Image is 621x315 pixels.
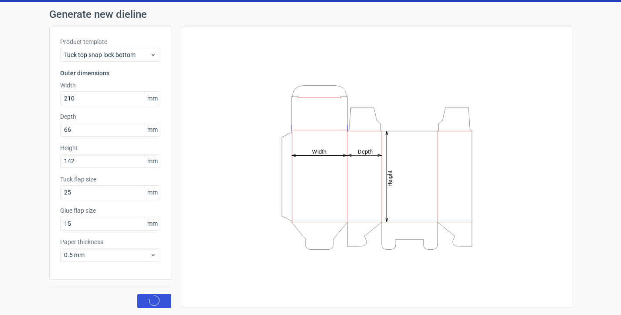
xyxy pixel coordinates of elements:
[312,148,326,154] tspan: Width
[145,154,160,168] span: mm
[64,50,150,59] span: Tuck top snap lock bottom
[60,37,160,46] label: Product template
[60,81,160,90] label: Width
[60,206,160,215] label: Glue flap size
[60,144,160,152] label: Height
[60,112,160,121] label: Depth
[60,175,160,184] label: Tuck flap size
[49,9,572,20] h1: Generate new dieline
[145,123,160,136] span: mm
[387,170,393,186] tspan: Height
[358,148,373,154] tspan: Depth
[145,217,160,230] span: mm
[145,92,160,105] span: mm
[64,251,150,259] span: 0.5 mm
[145,186,160,199] span: mm
[60,238,160,246] label: Paper thickness
[60,69,160,77] h3: Outer dimensions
